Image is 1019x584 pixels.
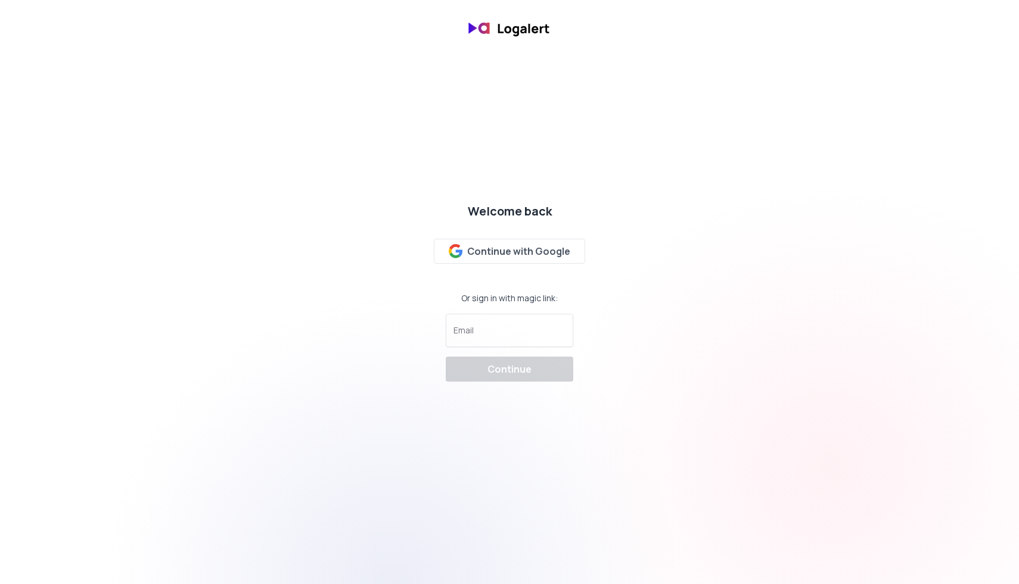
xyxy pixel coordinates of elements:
div: Welcome back [468,203,552,220]
div: Continue with Google [449,244,571,258]
button: Continue [446,357,573,382]
input: Email [453,330,566,342]
img: banner logo [462,14,557,42]
div: Or sign in with magic link: [461,292,558,304]
button: Continue with Google [434,239,586,264]
div: Continue [487,362,532,376]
